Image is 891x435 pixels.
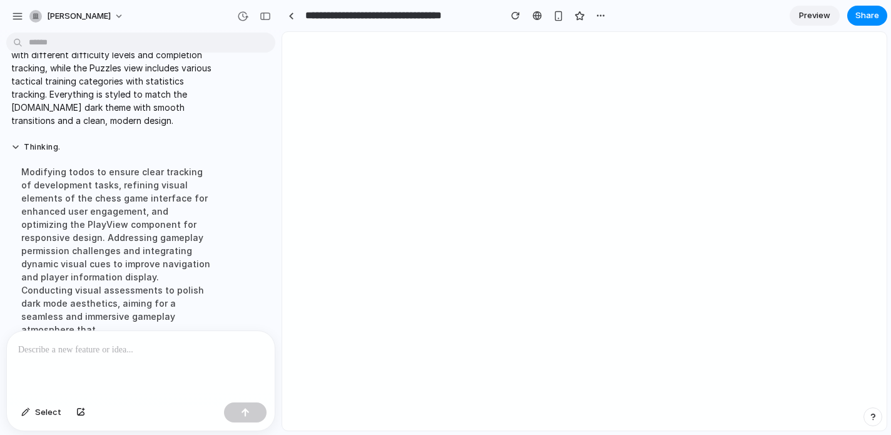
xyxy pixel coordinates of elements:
span: Preview [799,9,830,22]
a: Preview [790,6,840,26]
span: Select [35,406,61,419]
button: [PERSON_NAME] [24,6,130,26]
span: [PERSON_NAME] [47,10,111,23]
span: Share [855,9,879,22]
button: Share [847,6,887,26]
div: Modifying todos to ensure clear tracking of development tasks, refining visual elements of the ch... [11,158,220,344]
button: Select [15,402,68,422]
